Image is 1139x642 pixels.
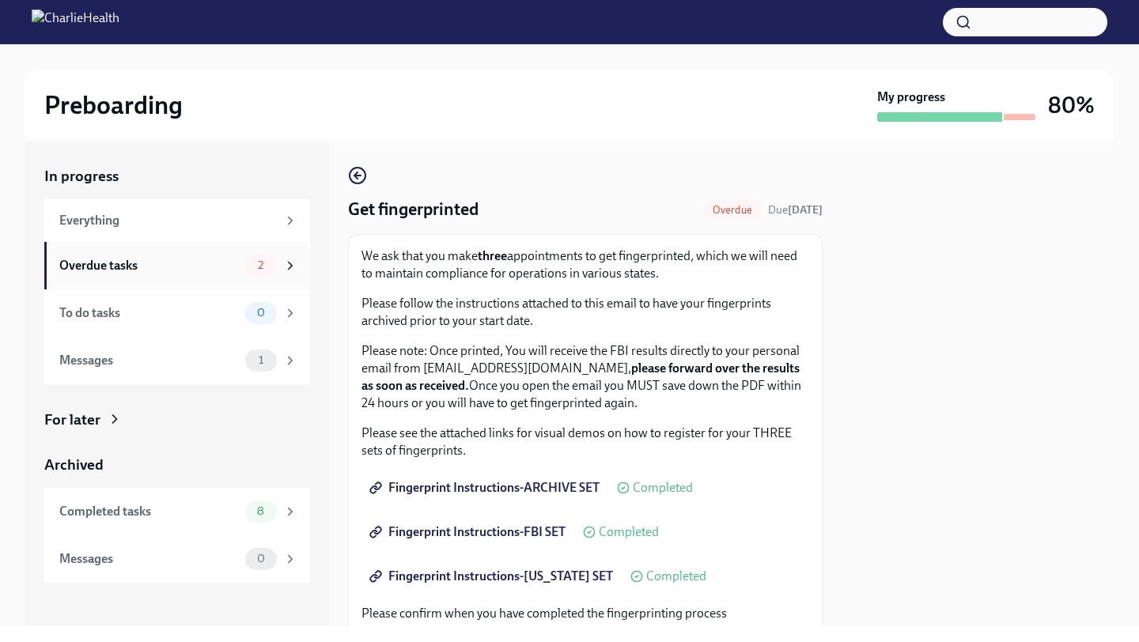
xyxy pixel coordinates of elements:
span: 8 [248,505,274,517]
p: Please follow the instructions attached to this email to have your fingerprints archived prior to... [361,295,809,330]
p: Please note: Once printed, You will receive the FBI results directly to your personal email from ... [361,342,809,412]
span: Overdue [703,204,762,216]
h3: 80% [1048,91,1095,119]
div: Everything [59,212,277,229]
a: Fingerprint Instructions-FBI SET [361,516,577,548]
a: Archived [44,455,310,475]
a: Fingerprint Instructions-[US_STATE] SET [361,561,624,592]
span: Fingerprint Instructions-[US_STATE] SET [373,568,613,584]
span: 2 [248,259,273,271]
span: Fingerprint Instructions-ARCHIVE SET [373,480,600,496]
div: For later [44,410,100,430]
span: Completed [646,570,706,583]
span: Completed [599,526,659,538]
span: 0 [248,307,274,319]
img: CharlieHealth [32,9,119,35]
div: Overdue tasks [59,257,239,274]
div: Messages [59,352,239,369]
a: Everything [44,199,310,242]
a: To do tasks0 [44,289,310,337]
p: Please confirm when you have completed the fingerprinting process [361,605,809,622]
a: Fingerprint Instructions-ARCHIVE SET [361,472,611,504]
p: Please see the attached links for visual demos on how to register for your THREE sets of fingerpr... [361,425,809,459]
a: Overdue tasks2 [44,242,310,289]
div: Messages [59,550,239,568]
div: To do tasks [59,304,239,322]
a: Messages1 [44,337,310,384]
p: We ask that you make appointments to get fingerprinted, which we will need to maintain compliance... [361,247,809,282]
h2: Preboarding [44,89,183,121]
a: For later [44,410,310,430]
h4: Get fingerprinted [348,198,479,221]
span: 1 [249,354,273,366]
a: Completed tasks8 [44,488,310,535]
strong: My progress [877,89,945,106]
span: August 22nd, 2025 09:00 [768,202,823,217]
strong: three [478,248,507,263]
span: Fingerprint Instructions-FBI SET [373,524,566,540]
div: Completed tasks [59,503,239,520]
a: In progress [44,166,310,187]
span: Due [768,203,823,217]
strong: [DATE] [788,203,823,217]
span: 0 [248,553,274,565]
a: Messages0 [44,535,310,583]
span: Completed [633,481,693,494]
